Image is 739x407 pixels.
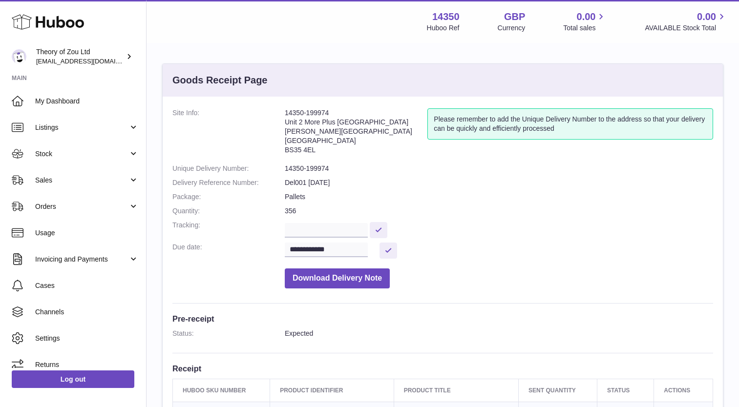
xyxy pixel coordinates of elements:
span: Stock [35,149,128,159]
strong: 14350 [432,10,460,23]
button: Download Delivery Note [285,268,390,288]
span: 0.00 [697,10,716,23]
div: Currency [498,23,526,33]
dt: Unique Delivery Number: [172,164,285,173]
dd: Expected [285,329,713,338]
a: 0.00 AVAILABLE Stock Total [645,10,727,33]
th: Huboo SKU Number [173,379,270,402]
a: Log out [12,370,134,388]
dt: Package: [172,192,285,202]
span: Total sales [563,23,607,33]
span: AVAILABLE Stock Total [645,23,727,33]
span: [EMAIL_ADDRESS][DOMAIN_NAME] [36,57,144,65]
h3: Pre-receipt [172,313,713,324]
dt: Quantity: [172,206,285,216]
span: Invoicing and Payments [35,255,128,264]
span: Cases [35,281,139,290]
dd: Pallets [285,192,713,202]
span: 0.00 [577,10,596,23]
a: 0.00 Total sales [563,10,607,33]
th: Actions [654,379,713,402]
span: Returns [35,360,139,369]
dt: Due date: [172,243,285,259]
span: Channels [35,307,139,317]
dt: Site Info: [172,108,285,159]
th: Status [597,379,654,402]
th: Product title [394,379,518,402]
span: Sales [35,176,128,185]
th: Sent Quantity [519,379,597,402]
dt: Status: [172,329,285,338]
dd: 14350-199974 [285,164,713,173]
div: Huboo Ref [427,23,460,33]
dt: Tracking: [172,221,285,238]
span: Listings [35,123,128,132]
strong: GBP [504,10,525,23]
span: Settings [35,334,139,343]
h3: Receipt [172,363,713,374]
address: 14350-199974 Unit 2 More Plus [GEOGRAPHIC_DATA] [PERSON_NAME][GEOGRAPHIC_DATA] [GEOGRAPHIC_DATA] ... [285,108,427,159]
div: Theory of Zou Ltd [36,47,124,66]
dt: Delivery Reference Number: [172,178,285,187]
span: Usage [35,228,139,238]
dd: Del001 [DATE] [285,178,713,187]
h3: Goods Receipt Page [172,74,268,87]
span: My Dashboard [35,97,139,106]
div: Please remember to add the Unique Delivery Number to the address so that your delivery can be qui... [427,108,713,140]
dd: 356 [285,206,713,216]
th: Product Identifier [270,379,394,402]
img: amit@themightyspice.com [12,49,26,64]
span: Orders [35,202,128,211]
